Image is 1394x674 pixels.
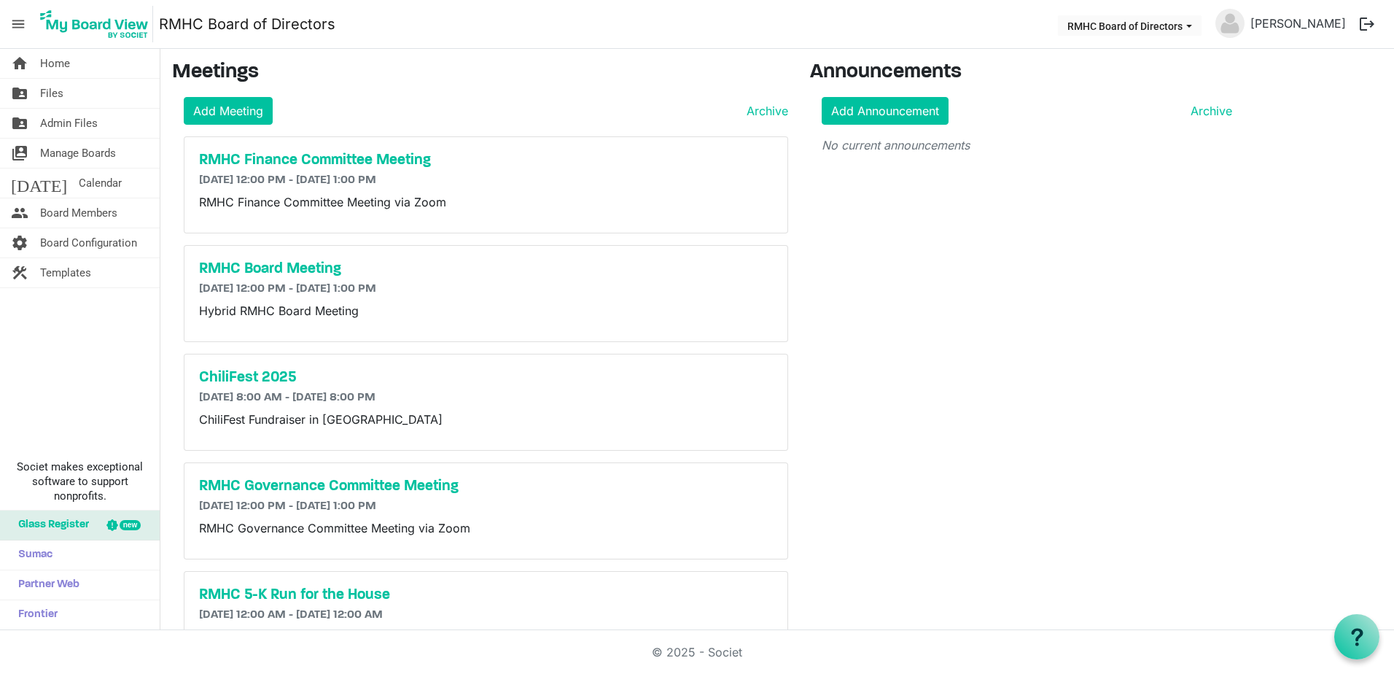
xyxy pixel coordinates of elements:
span: Board Configuration [40,228,137,257]
a: Add Announcement [822,97,949,125]
span: folder_shared [11,109,28,138]
span: Frontier [11,600,58,630]
h3: Meetings [172,61,788,85]
p: RMHC Finance Committee Meeting via Zoom [199,193,773,211]
span: switch_account [11,139,28,168]
p: Hybrid RMHC Board Meeting [199,302,773,319]
button: logout [1352,9,1382,39]
a: Add Meeting [184,97,273,125]
span: settings [11,228,28,257]
a: © 2025 - Societ [652,645,742,659]
span: Glass Register [11,511,89,540]
span: Board Members [40,198,117,228]
span: Files [40,79,63,108]
h6: [DATE] 8:00 AM - [DATE] 8:00 PM [199,391,773,405]
a: Archive [1185,102,1232,120]
span: Sumac [11,541,52,570]
span: Home [40,49,70,78]
p: No current announcements [822,136,1232,154]
div: new [120,520,141,530]
span: people [11,198,28,228]
a: RMHC Finance Committee Meeting [199,152,773,169]
span: Admin Files [40,109,98,138]
a: My Board View Logo [36,6,159,42]
button: RMHC Board of Directors dropdownbutton [1058,15,1202,36]
h6: [DATE] 12:00 AM - [DATE] 12:00 AM [199,608,773,622]
h6: [DATE] 12:00 PM - [DATE] 1:00 PM [199,174,773,187]
img: My Board View Logo [36,6,153,42]
p: ChiliFest Fundraiser in [GEOGRAPHIC_DATA] [199,411,773,428]
p: RMHC Governance Committee Meeting via Zoom [199,519,773,537]
span: [DATE] [11,168,67,198]
h6: [DATE] 12:00 PM - [DATE] 1:00 PM [199,282,773,296]
span: menu [4,10,32,38]
span: Calendar [79,168,122,198]
h3: Announcements [810,61,1244,85]
p: RMHC 5-K Run for the House at [GEOGRAPHIC_DATA] [199,629,773,646]
a: ChiliFest 2025 [199,369,773,387]
span: construction [11,258,28,287]
a: Archive [741,102,788,120]
span: home [11,49,28,78]
span: folder_shared [11,79,28,108]
img: no-profile-picture.svg [1215,9,1245,38]
a: RMHC 5-K Run for the House [199,586,773,604]
a: RMHC Board of Directors [159,9,335,39]
span: Partner Web [11,570,79,600]
h6: [DATE] 12:00 PM - [DATE] 1:00 PM [199,500,773,514]
span: Societ makes exceptional software to support nonprofits. [7,460,153,503]
a: [PERSON_NAME] [1245,9,1352,38]
span: Templates [40,258,91,287]
a: RMHC Governance Committee Meeting [199,478,773,495]
span: Manage Boards [40,139,116,168]
a: RMHC Board Meeting [199,260,773,278]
